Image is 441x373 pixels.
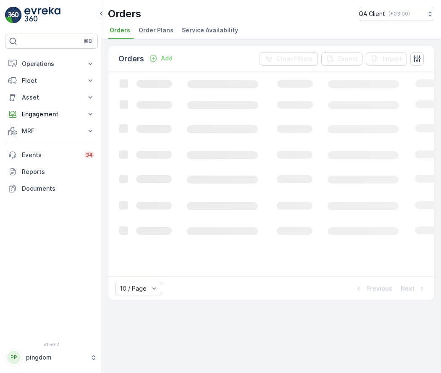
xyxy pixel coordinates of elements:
span: Order Plans [139,26,173,34]
a: Documents [5,180,98,197]
p: Operations [22,60,81,68]
button: Fleet [5,72,98,89]
p: ⌘B [84,38,92,45]
button: Asset [5,89,98,106]
span: Service Availability [182,26,238,34]
p: 34 [86,152,93,158]
a: Events34 [5,147,98,163]
a: Reports [5,163,98,180]
button: Operations [5,55,98,72]
p: Orders [118,53,144,65]
button: Clear Filters [260,52,318,66]
span: v 1.50.2 [5,342,98,347]
button: Import [366,52,407,66]
p: MRF [22,127,81,135]
p: QA Client [359,10,385,18]
p: Previous [366,284,392,293]
p: Orders [108,7,141,21]
button: Add [146,53,176,63]
span: Orders [110,26,130,34]
p: Documents [22,184,94,193]
p: Events [22,151,79,159]
p: Engagement [22,110,81,118]
img: logo_light-DOdMpM7g.png [24,7,60,24]
p: Export [338,55,357,63]
p: Add [161,54,173,63]
button: Engagement [5,106,98,123]
div: PP [7,351,21,364]
p: Fleet [22,76,81,85]
button: Export [321,52,362,66]
p: pingdom [26,353,86,362]
p: Reports [22,168,94,176]
p: Clear Filters [276,55,313,63]
button: Previous [354,284,393,294]
p: Next [401,284,415,293]
p: ( +03:00 ) [388,11,410,17]
button: MRF [5,123,98,139]
button: Next [400,284,427,294]
p: Import [383,55,402,63]
button: PPpingdom [5,349,98,366]
p: Asset [22,93,81,102]
button: QA Client(+03:00) [359,7,434,21]
img: logo [5,7,22,24]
